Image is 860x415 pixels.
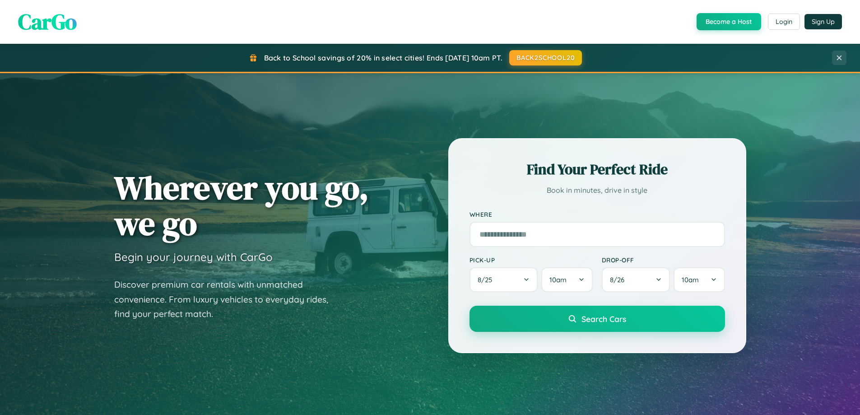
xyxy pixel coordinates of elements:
span: Search Cars [581,314,626,324]
button: 10am [541,267,592,292]
button: 8/26 [602,267,670,292]
button: BACK2SCHOOL20 [509,50,582,65]
label: Drop-off [602,256,725,264]
button: 8/25 [470,267,538,292]
button: Become a Host [697,13,761,30]
button: 10am [674,267,725,292]
span: CarGo [18,7,77,37]
h1: Wherever you go, we go [114,170,369,241]
span: 8 / 25 [478,275,497,284]
button: Search Cars [470,306,725,332]
span: 10am [549,275,567,284]
label: Pick-up [470,256,593,264]
label: Where [470,210,725,218]
p: Discover premium car rentals with unmatched convenience. From luxury vehicles to everyday rides, ... [114,277,340,322]
button: Sign Up [804,14,842,29]
h2: Find Your Perfect Ride [470,159,725,179]
button: Login [768,14,800,30]
p: Book in minutes, drive in style [470,184,725,197]
span: Back to School savings of 20% in select cities! Ends [DATE] 10am PT. [264,53,502,62]
h3: Begin your journey with CarGo [114,250,273,264]
span: 8 / 26 [610,275,629,284]
span: 10am [682,275,699,284]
